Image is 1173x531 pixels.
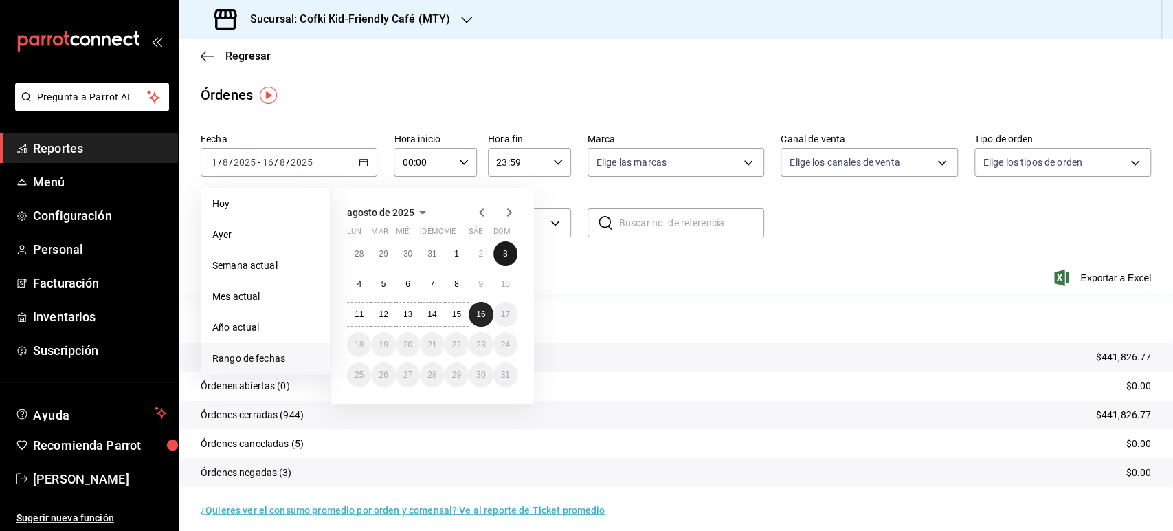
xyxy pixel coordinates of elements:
[420,332,444,357] button: 21 de agosto de 2025
[403,370,412,380] abbr: 27 de agosto de 2025
[452,340,461,349] abbr: 22 de agosto de 2025
[427,310,436,319] abbr: 14 de agosto de 2025
[212,259,319,273] span: Semana actual
[33,139,167,158] span: Reportes
[493,241,517,266] button: 3 de agosto de 2025
[454,249,459,259] abbr: 1 de agosto de 2025
[211,157,218,168] input: --
[396,272,420,296] button: 6 de agosto de 2025
[427,249,436,259] abbr: 31 de julio de 2025
[379,310,388,319] abbr: 12 de agosto de 2025
[469,362,493,387] button: 30 de agosto de 2025
[1126,379,1151,393] p: $0.00
[355,370,364,380] abbr: 25 de agosto de 2025
[371,332,395,357] button: 19 de agosto de 2025
[983,155,1082,169] span: Elige los tipos de orden
[420,227,501,241] abbr: jueves
[1057,270,1151,286] button: Exportar a Excel
[445,241,469,266] button: 1 de agosto de 2025
[790,155,900,169] span: Elige los canales de venta
[469,302,493,327] button: 16 de agosto de 2025
[476,340,485,349] abbr: 23 de agosto de 2025
[501,279,510,289] abbr: 10 de agosto de 2025
[478,279,483,289] abbr: 9 de agosto de 2025
[33,404,149,421] span: Ayuda
[396,362,420,387] button: 27 de agosto de 2025
[420,302,444,327] button: 14 de agosto de 2025
[420,362,444,387] button: 28 de agosto de 2025
[201,379,290,393] p: Órdenes abiertas (0)
[279,157,286,168] input: --
[212,290,319,304] span: Mes actual
[355,249,364,259] abbr: 28 de julio de 2025
[347,302,371,327] button: 11 de agosto de 2025
[379,370,388,380] abbr: 26 de agosto de 2025
[371,272,395,296] button: 5 de agosto de 2025
[201,466,292,480] p: Órdenes negadas (3)
[396,302,420,327] button: 13 de agosto de 2025
[493,272,517,296] button: 10 de agosto de 2025
[347,241,371,266] button: 28 de julio de 2025
[151,36,162,47] button: open_drawer_menu
[33,436,167,455] span: Recomienda Parrot
[1126,437,1151,451] p: $0.00
[201,85,253,105] div: Órdenes
[347,362,371,387] button: 25 de agosto de 2025
[33,274,167,292] span: Facturación
[1096,408,1151,422] p: $441,826.77
[239,11,450,28] h3: Sucursal: Cofki Kid-Friendly Café (MTY)
[501,340,510,349] abbr: 24 de agosto de 2025
[588,134,764,144] label: Marca
[1096,350,1151,365] p: $441,826.77
[212,228,319,242] span: Ayer
[478,249,483,259] abbr: 2 de agosto de 2025
[781,134,957,144] label: Canal de venta
[454,279,459,289] abbr: 8 de agosto de 2025
[33,307,167,326] span: Inventarios
[493,362,517,387] button: 31 de agosto de 2025
[445,227,456,241] abbr: viernes
[233,157,256,168] input: ----
[396,332,420,357] button: 20 de agosto de 2025
[201,134,377,144] label: Fecha
[371,241,395,266] button: 29 de julio de 2025
[503,249,508,259] abbr: 3 de agosto de 2025
[476,310,485,319] abbr: 16 de agosto de 2025
[33,206,167,225] span: Configuración
[222,157,229,168] input: --
[493,332,517,357] button: 24 de agosto de 2025
[262,157,274,168] input: --
[445,302,469,327] button: 15 de agosto de 2025
[201,50,271,63] button: Regresar
[371,302,395,327] button: 12 de agosto de 2025
[452,370,461,380] abbr: 29 de agosto de 2025
[394,134,477,144] label: Hora inicio
[260,87,277,104] img: Tooltip marker
[10,100,169,114] a: Pregunta a Parrot AI
[218,157,222,168] span: /
[201,310,1151,327] p: Resumen
[501,310,510,319] abbr: 17 de agosto de 2025
[445,272,469,296] button: 8 de agosto de 2025
[290,157,313,168] input: ----
[357,279,361,289] abbr: 4 de agosto de 2025
[371,227,388,241] abbr: martes
[229,157,233,168] span: /
[427,370,436,380] abbr: 28 de agosto de 2025
[379,340,388,349] abbr: 19 de agosto de 2025
[405,279,410,289] abbr: 6 de agosto de 2025
[403,340,412,349] abbr: 20 de agosto de 2025
[212,321,319,335] span: Año actual
[274,157,278,168] span: /
[355,340,364,349] abbr: 18 de agosto de 2025
[33,341,167,360] span: Suscripción
[396,227,409,241] abbr: miércoles
[347,332,371,357] button: 18 de agosto de 2025
[445,362,469,387] button: 29 de agosto de 2025
[445,332,469,357] button: 22 de agosto de 2025
[469,241,493,266] button: 2 de agosto de 2025
[225,50,271,63] span: Regresar
[33,470,167,488] span: [PERSON_NAME]
[420,272,444,296] button: 7 de agosto de 2025
[469,272,493,296] button: 9 de agosto de 2025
